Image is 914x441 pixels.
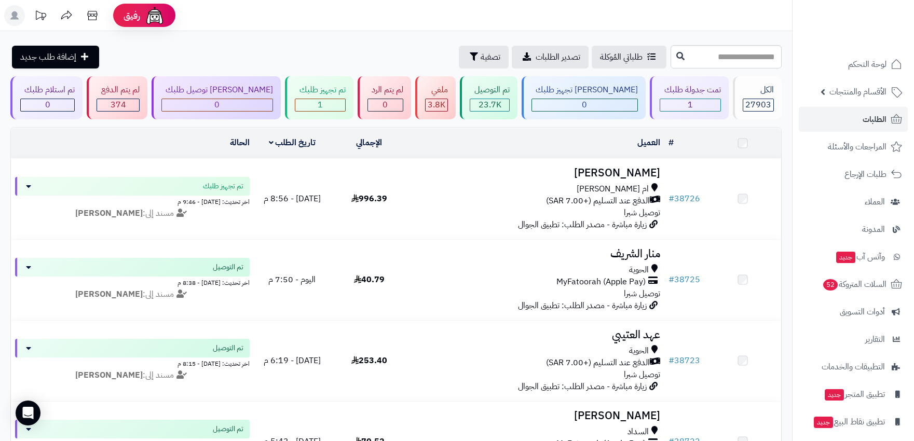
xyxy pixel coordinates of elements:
a: طلباتي المُوكلة [592,46,666,68]
div: 23680 [470,99,509,111]
a: أدوات التسويق [799,299,908,324]
span: طلباتي المُوكلة [600,51,643,63]
a: # [669,136,674,149]
a: الكل27903 [731,76,784,119]
span: 0 [45,99,50,111]
span: جديد [814,417,833,428]
a: لم يتم الدفع 374 [85,76,149,119]
div: مسند إلى: [7,208,257,219]
a: تحديثات المنصة [28,5,53,29]
div: ملغي [425,84,448,96]
a: تمت جدولة طلبك 1 [648,76,730,119]
h3: [PERSON_NAME] [412,410,660,422]
span: 52 [823,279,838,291]
span: تم التوصيل [213,262,243,272]
span: تطبيق نقاط البيع [813,415,885,429]
div: اخر تحديث: [DATE] - 8:15 م [15,357,250,368]
div: Open Intercom Messenger [16,401,40,425]
a: #38726 [669,192,700,205]
div: تم تجهيز طلبك [295,84,345,96]
div: 0 [532,99,637,111]
span: 0 [383,99,388,111]
div: اخر تحديث: [DATE] - 9:46 م [15,196,250,206]
strong: [PERSON_NAME] [75,369,143,381]
span: # [669,192,674,205]
strong: [PERSON_NAME] [75,288,143,300]
a: #38723 [669,354,700,367]
span: التقارير [865,332,885,347]
span: تصدير الطلبات [536,51,580,63]
span: زيارة مباشرة - مصدر الطلب: تطبيق الجوال [518,299,647,312]
span: [DATE] - 6:19 م [264,354,321,367]
span: [DATE] - 8:56 م [264,192,321,205]
img: logo-2.png [843,27,904,49]
span: المدونة [862,222,885,237]
span: تم التوصيل [213,343,243,353]
a: تاريخ الطلب [269,136,316,149]
span: توصيل شبرا [624,368,660,381]
div: لم يتم الرد [367,84,403,96]
a: تطبيق المتجرجديد [799,382,908,407]
span: التطبيقات والخدمات [822,360,885,374]
span: لوحة التحكم [848,57,886,72]
a: تصدير الطلبات [512,46,589,68]
a: المراجعات والأسئلة [799,134,908,159]
div: اخر تحديث: [DATE] - 8:38 م [15,277,250,287]
div: 0 [368,99,403,111]
span: السلات المتروكة [822,277,886,292]
span: تطبيق المتجر [824,387,885,402]
span: تم التوصيل [213,424,243,434]
span: 996.39 [351,192,387,205]
a: المدونة [799,217,908,242]
span: اليوم - 7:50 م [268,273,316,286]
div: [PERSON_NAME] توصيل طلبك [161,84,273,96]
span: الدفع عند التسليم (+7.00 SAR) [546,357,650,369]
span: الأقسام والمنتجات [829,85,886,99]
h3: منار الشريف [412,248,660,260]
div: تم استلام طلبك [20,84,75,96]
div: 3847 [426,99,447,111]
div: تمت جدولة طلبك [660,84,720,96]
div: تم التوصيل [470,84,509,96]
span: توصيل شبرا [624,287,660,300]
a: الطلبات [799,107,908,132]
span: الدفع عند التسليم (+7.00 SAR) [546,195,650,207]
div: 1 [660,99,720,111]
a: التقارير [799,327,908,352]
strong: [PERSON_NAME] [75,207,143,219]
span: 0 [214,99,220,111]
a: تم التوصيل 23.7K [458,76,519,119]
a: إضافة طلب جديد [12,46,99,68]
span: رفيق [124,9,140,22]
div: [PERSON_NAME] تجهيز طلبك [531,84,638,96]
div: الكل [743,84,774,96]
span: 253.40 [351,354,387,367]
a: ملغي 3.8K [413,76,458,119]
span: طلبات الإرجاع [844,167,886,182]
div: مسند إلى: [7,288,257,300]
a: وآتس آبجديد [799,244,908,269]
span: # [669,354,674,367]
span: إضافة طلب جديد [20,51,76,63]
span: 40.79 [354,273,385,286]
span: 374 [111,99,126,111]
h3: عهد العتيبي [412,329,660,341]
span: الحوية [629,264,649,276]
span: المراجعات والأسئلة [828,140,886,154]
span: 1 [318,99,323,111]
a: تطبيق نقاط البيعجديد [799,409,908,434]
span: جديد [836,252,855,263]
div: 0 [21,99,74,111]
a: الحالة [230,136,250,149]
span: MyFatoorah (Apple Pay) [556,276,646,288]
div: لم يتم الدفع [97,84,139,96]
a: لوحة التحكم [799,52,908,77]
div: 1 [295,99,345,111]
span: ام [PERSON_NAME] [577,183,649,195]
span: جديد [825,389,844,401]
div: 0 [162,99,272,111]
span: أدوات التسويق [840,305,885,319]
button: تصفية [459,46,509,68]
span: # [669,273,674,286]
span: الحوية [629,345,649,357]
